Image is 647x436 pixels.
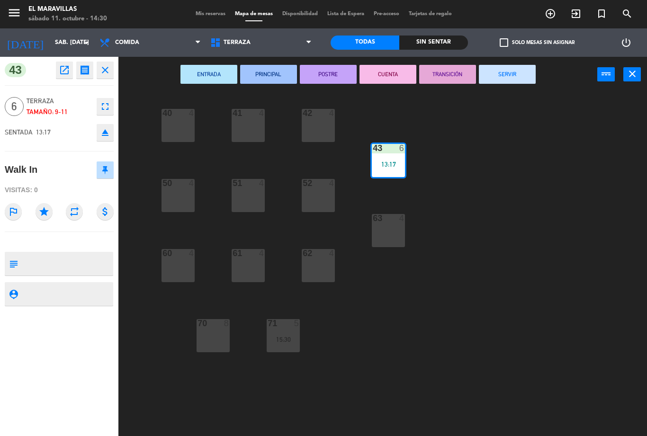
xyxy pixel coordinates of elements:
[545,8,556,19] i: add_circle_outline
[224,319,230,328] div: 8
[76,62,93,79] button: receipt
[359,65,416,84] button: CUENTA
[399,144,405,152] div: 6
[500,38,508,47] span: check_box_outline_blank
[329,179,335,187] div: 4
[5,63,26,77] span: 43
[7,6,21,20] i: menu
[623,67,641,81] button: close
[79,64,90,76] i: receipt
[189,249,195,258] div: 4
[294,319,300,328] div: 5
[99,101,111,112] i: fullscreen
[224,39,251,46] span: Terraza
[81,37,92,48] i: arrow_drop_down
[56,62,73,79] button: open_in_new
[5,203,22,220] i: outlined_flag
[399,214,405,222] div: 4
[115,39,139,46] span: Comida
[259,179,265,187] div: 4
[538,6,563,22] span: RESERVAR MESA
[300,65,357,84] button: POSTRE
[28,5,107,14] div: El Maravillas
[563,6,589,22] span: WALK IN
[5,182,114,198] div: Visitas: 0
[500,38,575,47] label: Solo mesas sin asignar
[570,8,582,19] i: exit_to_app
[5,162,37,178] div: Walk In
[399,36,468,50] div: Sin sentar
[230,11,278,17] span: Mapa de mesas
[27,96,92,107] span: Terraza
[419,65,476,84] button: TRANSICIÓN
[28,14,107,24] div: sábado 11. octubre - 14:30
[404,11,457,17] span: Tarjetas de regalo
[597,67,615,81] button: power_input
[8,289,18,299] i: person_pin
[36,128,51,136] span: 13:17
[180,65,237,84] button: ENTRADA
[621,8,633,19] i: search
[596,8,607,19] i: turned_in_not
[189,179,195,187] div: 4
[479,65,536,84] button: SERVIR
[27,107,92,117] div: Tamaño: 9-11
[97,62,114,79] button: close
[329,109,335,117] div: 4
[278,11,323,17] span: Disponibilidad
[267,336,300,343] div: 15:30
[97,124,114,141] button: eject
[329,249,335,258] div: 4
[162,179,163,187] div: 50
[162,109,163,117] div: 40
[191,11,230,17] span: Mis reservas
[620,37,632,48] i: power_settings_new
[5,128,33,136] span: SENTADA
[8,258,18,269] i: subject
[66,203,83,220] i: repeat
[59,64,70,76] i: open_in_new
[601,68,612,80] i: power_input
[372,161,405,168] div: 13:17
[369,11,404,17] span: Pre-acceso
[189,109,195,117] div: 4
[331,36,399,50] div: Todas
[97,203,114,220] i: attach_money
[36,203,53,220] i: star
[7,6,21,23] button: menu
[240,65,297,84] button: PRINCIPAL
[614,6,640,22] span: BUSCAR
[589,6,614,22] span: Reserva especial
[627,68,638,80] i: close
[5,97,24,116] span: 6
[99,64,111,76] i: close
[162,249,163,258] div: 60
[99,127,111,138] i: eject
[97,98,114,115] button: fullscreen
[259,109,265,117] div: 4
[323,11,369,17] span: Lista de Espera
[259,249,265,258] div: 4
